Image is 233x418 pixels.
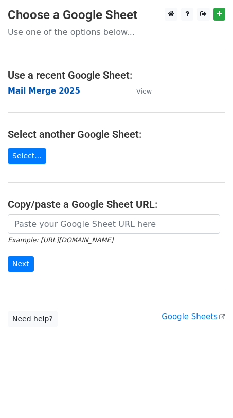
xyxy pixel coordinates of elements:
[8,256,34,272] input: Next
[8,86,80,96] a: Mail Merge 2025
[8,198,225,210] h4: Copy/paste a Google Sheet URL:
[8,236,113,244] small: Example: [URL][DOMAIN_NAME]
[136,87,152,95] small: View
[162,312,225,321] a: Google Sheets
[8,148,46,164] a: Select...
[8,69,225,81] h4: Use a recent Google Sheet:
[182,369,233,418] iframe: Chat Widget
[8,311,58,327] a: Need help?
[126,86,152,96] a: View
[8,214,220,234] input: Paste your Google Sheet URL here
[8,8,225,23] h3: Choose a Google Sheet
[8,128,225,140] h4: Select another Google Sheet:
[8,27,225,38] p: Use one of the options below...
